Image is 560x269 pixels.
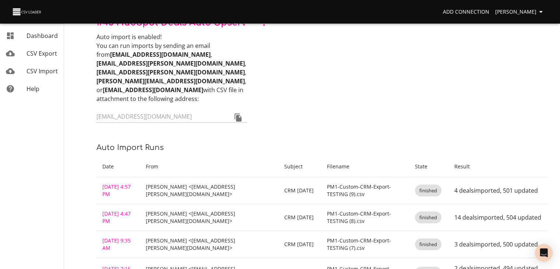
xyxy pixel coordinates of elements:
[27,85,39,93] span: Help
[102,237,131,251] a: [DATE] 9:35 AM
[229,109,247,126] button: Copy to clipboard
[27,49,57,57] span: CSV Export
[140,156,278,177] th: From
[454,213,542,222] p: 14 deals imported , 504 updated
[102,183,131,198] a: [DATE] 4:57 PM
[443,7,489,17] span: Add Connection
[96,143,164,152] span: Auto Import Runs
[278,177,321,204] td: CRM [DATE]
[409,156,448,177] th: State
[96,59,245,67] strong: [EMAIL_ADDRESS][PERSON_NAME][DOMAIN_NAME]
[321,156,409,177] th: Filename
[96,18,246,28] span: # 45 HubSpot Deals Auto Upsert
[12,7,43,17] img: CSV Loader
[495,7,545,17] span: [PERSON_NAME]
[278,231,321,258] td: CRM [DATE]
[140,177,278,204] td: [PERSON_NAME] <[EMAIL_ADDRESS][PERSON_NAME][DOMAIN_NAME]>
[110,50,211,59] strong: [EMAIL_ADDRESS][DOMAIN_NAME]
[96,32,247,103] p: Auto import is enabled! You can run imports by sending an email from , , , , or with CSV file in ...
[321,231,409,258] td: PM1-Custom-CRM-Export-TESTING (7).csv
[492,5,548,19] button: [PERSON_NAME]
[321,204,409,231] td: PM1-Custom-CRM-Export-TESTING (8).csv
[140,204,278,231] td: [PERSON_NAME] <[EMAIL_ADDRESS][PERSON_NAME][DOMAIN_NAME]>
[96,156,140,177] th: Date
[278,156,321,177] th: Subject
[415,241,441,248] span: finished
[140,231,278,258] td: [PERSON_NAME] <[EMAIL_ADDRESS][PERSON_NAME][DOMAIN_NAME]>
[448,156,548,177] th: Result
[415,187,441,194] span: finished
[321,177,409,204] td: PM1-Custom-CRM-Export-TESTING (9).csv
[103,86,203,94] strong: [EMAIL_ADDRESS][DOMAIN_NAME]
[96,77,245,85] strong: [PERSON_NAME][EMAIL_ADDRESS][DOMAIN_NAME]
[27,32,58,40] span: Dashboard
[454,186,542,195] p: 4 deals imported , 501 updated
[454,240,542,249] p: 3 deals imported , 500 updated
[415,214,441,221] span: finished
[278,204,321,231] td: CRM [DATE]
[96,68,245,76] strong: [EMAIL_ADDRESS][PERSON_NAME][DOMAIN_NAME]
[535,244,553,262] div: Open Intercom Messenger
[27,67,58,75] span: CSV Import
[102,210,131,224] a: [DATE] 4:47 PM
[440,5,492,19] a: Add Connection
